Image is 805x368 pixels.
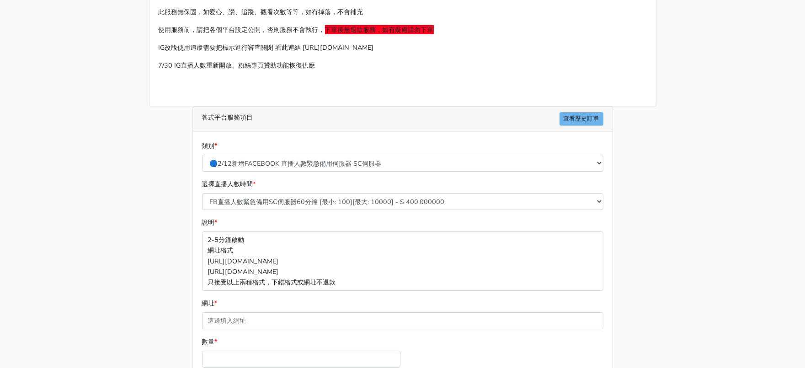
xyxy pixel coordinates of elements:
[202,141,218,151] label: 類別
[202,217,218,228] label: 說明
[159,7,647,17] p: 此服務無保固，如愛心、讚、追蹤、觀看次數等等，如有掉落，不會補充
[202,298,218,309] label: 網址
[159,25,647,35] p: 使用服務前，請把各個平台設定公開，否則服務不會執行，
[202,231,603,290] p: 2-5分鐘啟動 網址格式 [URL][DOMAIN_NAME] [URL][DOMAIN_NAME] 只接受以上兩種格式，下錯格式或網址不退款
[159,42,647,53] p: IG改版使用追蹤需要把標示進行審查關閉 看此連結 [URL][DOMAIN_NAME]
[560,112,603,126] a: 查看歷史訂單
[159,60,647,71] p: 7/30 IG直播人數重新開放、粉絲專頁贊助功能恢復供應
[202,179,256,189] label: 選擇直播人數時間
[202,336,218,347] label: 數量
[193,107,613,131] div: 各式平台服務項目
[202,312,603,329] input: 這邊填入網址
[325,25,434,34] span: 下單後無退款服務，如有疑慮請勿下單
